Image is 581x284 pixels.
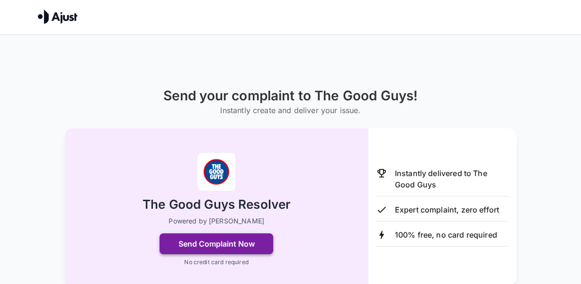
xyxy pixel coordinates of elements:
[38,9,78,24] img: Ajust
[143,196,290,213] h2: The Good Guys Resolver
[197,153,235,191] img: The Good Guys
[169,216,264,226] p: Powered by [PERSON_NAME]
[395,168,509,190] p: Instantly delivered to The Good Guys
[184,258,248,266] p: No credit card required
[395,229,497,240] p: 100% free, no card required
[163,104,418,117] h6: Instantly create and deliver your issue.
[160,233,273,254] button: Send Complaint Now
[395,204,499,215] p: Expert complaint, zero effort
[163,88,418,104] h1: Send your complaint to The Good Guys!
